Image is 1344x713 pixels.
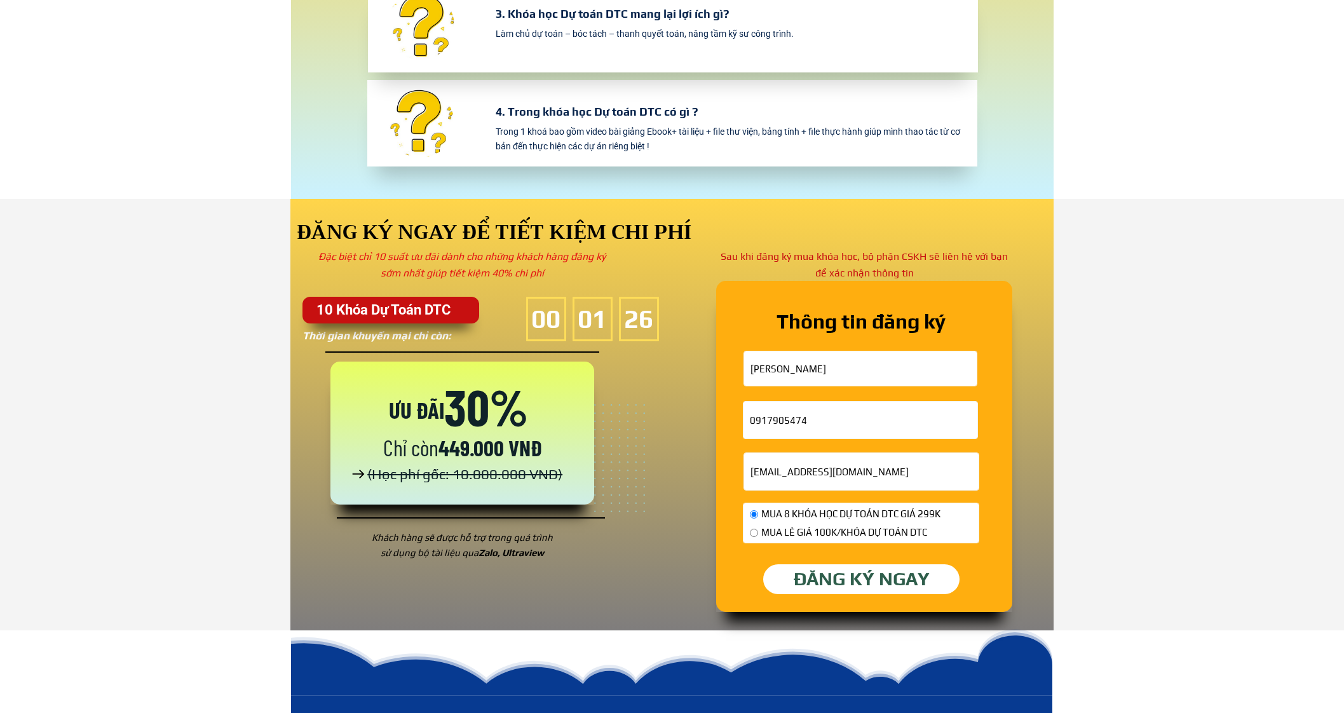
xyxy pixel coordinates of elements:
div: ƯU ĐÃI [388,398,447,421]
div: Trong 1 khoá bao gồm video bài giảng Ebook+ tài liệu + file thư viện, bảng tính + file thực hành ... [496,125,960,153]
div: ĐĂNG KÝ NGAY ĐỂ TIẾT KIỆM CHI PHÍ [297,216,696,248]
h3: Chỉ còn [359,434,565,461]
h3: 30% [437,381,536,431]
h3: (Học phí gốc: 10.000.000 VNĐ) [367,463,575,486]
span: Zalo, Ultraview [479,547,544,558]
div: Thông tin đăng ký [736,301,985,342]
div: Đặc biệt chỉ 10 suất ưu đãi dành cho những khách hàng đăng ký sớm nhất giúp tiết kiệm 40% chi phí [313,248,611,281]
span: 449.000 VNĐ [438,434,543,461]
font: 3. Khóa học Dự toán DTC mang lại lợi ích gì? [496,7,730,20]
div: Sau khi đăng ký mua khóa học, bộ phận CSKH sẽ liên hệ với bạn để xác nhận thông tin [716,248,1014,281]
span: MUA LẺ GIÁ 100K/KHÓA DỰ TOÁN DTC [761,525,940,540]
h3: Khách hàng sẽ được hỗ trợ trong quá trình sử dụng bộ tài liệu qua [367,530,558,560]
div: Thời gian khuyến mại chỉ còn: [302,327,457,362]
input: Họ và tên: [747,351,974,386]
span: MUA 8 KHÓA HỌC DỰ TOÁN DTC GIÁ 299K [761,506,940,522]
div: 10 Khóa Dự Toán DTC [316,299,465,321]
font: 4. Trong khóa học Dự toán DTC có gì ? [496,105,698,118]
p: ĐĂNG KÝ NGAY [763,564,961,594]
div: Làm chủ dự toán – bóc tách – thanh quyết toán, nâng tầm kỹ sư công trình. [496,27,960,41]
input: Số điện thoại [747,402,974,438]
input: Email để nhận khóa học [747,453,975,490]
